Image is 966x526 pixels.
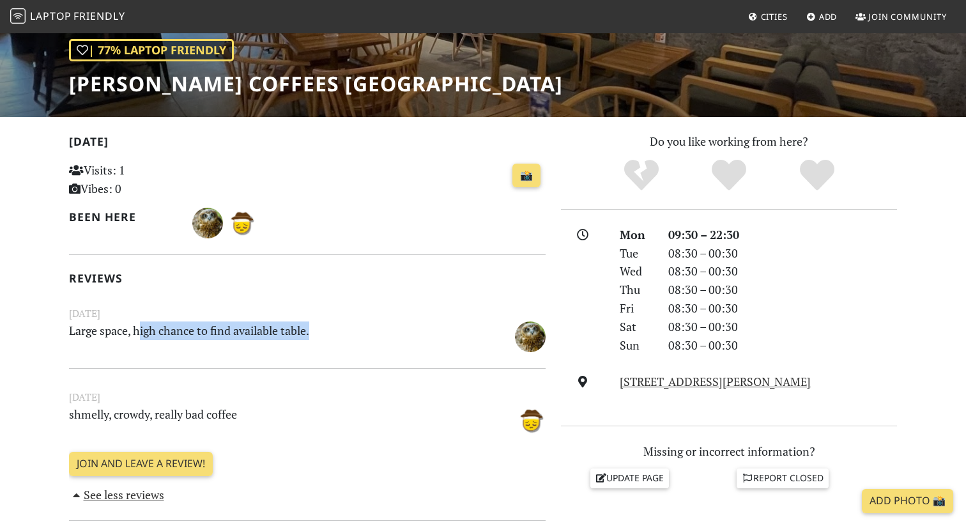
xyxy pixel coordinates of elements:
[612,336,661,355] div: Sun
[597,158,686,193] div: No
[10,8,26,24] img: LaptopFriendly
[773,158,861,193] div: Definitely!
[661,336,905,355] div: 08:30 – 00:30
[685,158,773,193] div: Yes
[743,5,793,28] a: Cities
[612,262,661,281] div: Wed
[612,318,661,336] div: Sat
[515,321,546,352] img: 2954-maksim.jpg
[612,226,661,244] div: Mon
[737,468,829,488] a: Report closed
[612,244,661,263] div: Tue
[69,39,234,61] div: | 77% Laptop Friendly
[69,272,546,285] h2: Reviews
[612,299,661,318] div: Fri
[850,5,952,28] a: Join Community
[661,318,905,336] div: 08:30 – 00:30
[819,11,838,22] span: Add
[515,405,546,436] img: 3609-basel.jpg
[661,244,905,263] div: 08:30 – 00:30
[868,11,947,22] span: Join Community
[69,452,213,476] a: Join and leave a review!
[661,281,905,299] div: 08:30 – 00:30
[61,389,553,405] small: [DATE]
[226,214,256,229] span: Basel B
[512,164,540,188] a: 📸
[73,9,125,23] span: Friendly
[69,135,546,153] h2: [DATE]
[661,262,905,281] div: 08:30 – 00:30
[561,442,897,461] p: Missing or incorrect information?
[30,9,72,23] span: Laptop
[192,208,223,238] img: 2954-maksim.jpg
[661,299,905,318] div: 08:30 – 00:30
[61,405,471,434] p: shmelly, crowdy, really bad coffee
[61,321,471,350] p: Large space, high chance to find available table.
[590,468,670,488] a: Update page
[761,11,788,22] span: Cities
[69,487,164,502] a: See less reviews
[620,374,811,389] a: [STREET_ADDRESS][PERSON_NAME]
[515,412,546,427] span: Basel B
[69,161,218,198] p: Visits: 1 Vibes: 0
[801,5,843,28] a: Add
[515,327,546,343] span: Максим Сабянин
[61,306,553,321] small: [DATE]
[192,214,226,229] span: Максим Сабянин
[561,132,897,151] p: Do you like working from here?
[661,226,905,244] div: 09:30 – 22:30
[10,6,125,28] a: LaptopFriendly LaptopFriendly
[69,72,563,96] h1: [PERSON_NAME] Coffees [GEOGRAPHIC_DATA]
[862,489,953,513] a: Add Photo 📸
[612,281,661,299] div: Thu
[69,210,177,224] h2: Been here
[226,208,256,238] img: 3609-basel.jpg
